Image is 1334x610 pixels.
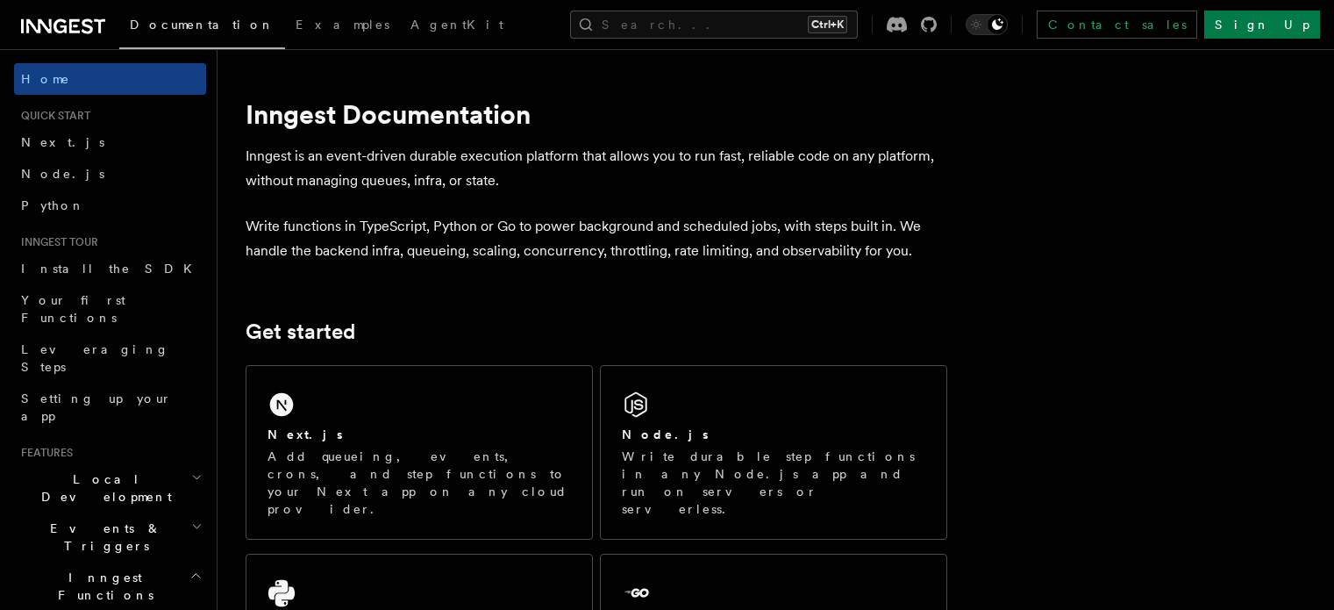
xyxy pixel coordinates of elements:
[246,144,947,193] p: Inngest is an event-driven durable execution platform that allows you to run fast, reliable code ...
[14,109,90,123] span: Quick start
[570,11,858,39] button: Search...Ctrl+K
[246,319,355,344] a: Get started
[410,18,503,32] span: AgentKit
[14,520,191,555] span: Events & Triggers
[966,14,1008,35] button: Toggle dark mode
[246,214,947,263] p: Write functions in TypeScript, Python or Go to power background and scheduled jobs, with steps bu...
[268,426,343,443] h2: Next.js
[21,342,169,374] span: Leveraging Steps
[21,293,125,325] span: Your first Functions
[14,235,98,249] span: Inngest tour
[14,190,206,221] a: Python
[14,126,206,158] a: Next.js
[21,198,85,212] span: Python
[21,167,104,181] span: Node.js
[622,448,925,518] p: Write durable step functions in any Node.js app and run on servers or serverless.
[14,569,189,604] span: Inngest Functions
[14,158,206,190] a: Node.js
[14,383,206,432] a: Setting up your app
[14,63,206,95] a: Home
[1037,11,1197,39] a: Contact sales
[1204,11,1320,39] a: Sign Up
[14,284,206,334] a: Your first Functions
[600,365,947,540] a: Node.jsWrite durable step functions in any Node.js app and run on servers or serverless.
[21,135,104,149] span: Next.js
[21,391,172,423] span: Setting up your app
[268,448,571,518] p: Add queueing, events, crons, and step functions to your Next app on any cloud provider.
[21,262,203,276] span: Install the SDK
[246,365,593,540] a: Next.jsAdd queueing, events, crons, and step functions to your Next app on any cloud provider.
[622,426,709,443] h2: Node.js
[14,470,191,506] span: Local Development
[246,98,947,130] h1: Inngest Documentation
[14,446,73,460] span: Features
[808,16,847,33] kbd: Ctrl+K
[14,513,206,562] button: Events & Triggers
[14,463,206,513] button: Local Development
[296,18,389,32] span: Examples
[14,334,206,383] a: Leveraging Steps
[119,5,285,49] a: Documentation
[14,253,206,284] a: Install the SDK
[21,70,70,88] span: Home
[130,18,275,32] span: Documentation
[285,5,400,47] a: Examples
[400,5,514,47] a: AgentKit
